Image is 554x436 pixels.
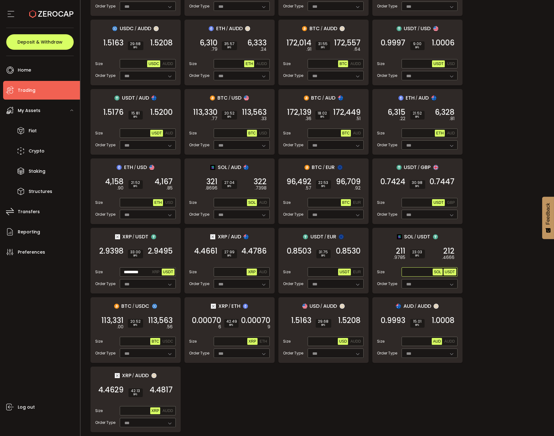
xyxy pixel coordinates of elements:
[353,270,361,274] span: EUR
[242,109,267,115] span: 113,563
[311,94,322,102] span: BTC
[231,233,241,241] span: AUD
[231,94,241,102] span: USD
[164,199,174,206] button: USD
[432,60,445,67] button: USDT
[397,234,402,239] img: sol_portfolio.png
[404,233,414,241] span: SOL
[394,254,406,261] em: .9785
[406,94,415,102] span: ETH
[450,115,455,122] em: .81
[258,338,268,345] button: ETH
[377,73,398,78] span: Order Type
[130,254,141,258] i: BPS
[162,339,173,344] span: USDC
[224,181,235,185] span: 27.04
[210,234,215,239] img: xrp_portfolio.png
[114,96,119,101] img: usdt_portfolio.svg
[310,233,324,241] span: USDT
[413,46,422,49] i: BPS
[398,96,403,101] img: eth_portfolio.svg
[283,3,304,9] span: Order Type
[349,338,362,345] button: AUDD
[95,3,116,9] span: Order Type
[137,163,147,171] span: USD
[287,248,312,254] span: 0.8503
[442,254,455,261] em: .4666
[305,115,312,122] em: .36
[189,212,210,217] span: Order Type
[228,165,230,170] em: /
[123,233,132,241] span: XRP
[338,269,351,275] button: USDT
[305,165,310,170] img: btc_portfolio.svg
[104,40,124,46] span: 1.5163
[131,185,140,188] i: BPS
[434,270,441,274] span: SOL
[287,40,312,46] span: 172,014
[130,42,141,46] span: 29.68
[413,111,422,115] span: 21.52
[207,179,218,185] span: 321
[247,269,257,275] button: XRP
[115,234,120,239] img: xrp_portfolio.png
[206,185,218,191] em: .8696
[134,165,136,170] em: /
[245,62,253,66] span: ETH
[244,234,249,239] img: aud_portfolio.svg
[283,142,304,148] span: Order Type
[356,115,361,122] em: .51
[260,339,267,344] span: ETH
[419,94,429,102] span: AUD
[413,115,422,119] i: BPS
[338,338,348,345] button: USD
[151,131,162,135] span: USDT
[152,304,157,309] img: usdc_portfolio.svg
[446,199,456,206] button: GBP
[421,25,431,32] span: USD
[18,66,31,75] span: Home
[324,234,326,240] em: /
[154,26,159,31] img: zuPXiwguUFiBOIQyqLOiXsnnNitlx7q4LCwEbLHADjIpTka+Lip0HH8D0VTrd02z+wEAAAAASUVORK5CYII=
[150,338,160,345] button: BTC
[256,62,267,66] span: AUDD
[259,270,267,274] span: AUD
[283,61,291,67] span: Size
[117,165,122,170] img: eth_portfolio.svg
[319,185,328,188] i: BPS
[333,109,361,115] span: 172,449
[417,233,431,241] span: USDT
[211,115,218,122] em: .77
[339,234,344,239] img: eur_portfolio.svg
[334,40,361,46] span: 172,557
[152,270,160,274] span: XRP
[397,26,402,31] img: usdt_portfolio.svg
[210,96,215,101] img: btc_portfolio.svg
[413,42,422,46] span: 9.00
[283,200,291,205] span: Size
[29,126,37,135] span: Fiat
[248,200,256,205] span: SOL
[412,254,422,258] i: BPS
[6,34,74,50] button: Deposit & Withdraw
[148,62,159,66] span: USDC
[95,61,103,67] span: Size
[224,42,235,46] span: 35.57
[355,185,361,191] em: .92
[189,200,197,205] span: Size
[163,270,173,274] span: USDT
[336,179,361,185] span: 96,709
[377,200,385,205] span: Size
[18,106,40,115] span: My Assets
[340,26,345,31] img: zuPXiwguUFiBOIQyqLOiXsnnNitlx7q4LCwEbLHADjIpTka+Lip0HH8D0VTrd02z+wEAAAAASUVORK5CYII=
[434,304,439,309] img: zuPXiwguUFiBOIQyqLOiXsnnNitlx7q4LCwEbLHADjIpTka+Lip0HH8D0VTrd02z+wEAAAAASUVORK5CYII=
[283,130,291,136] span: Size
[433,165,438,170] img: gbp_portfolio.svg
[224,111,235,115] span: 20.52
[164,130,174,137] button: AUD
[29,147,44,156] span: Crypto
[310,25,320,32] span: BTC
[226,26,228,31] em: /
[151,40,173,46] span: 1.5208
[29,167,45,176] span: Staking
